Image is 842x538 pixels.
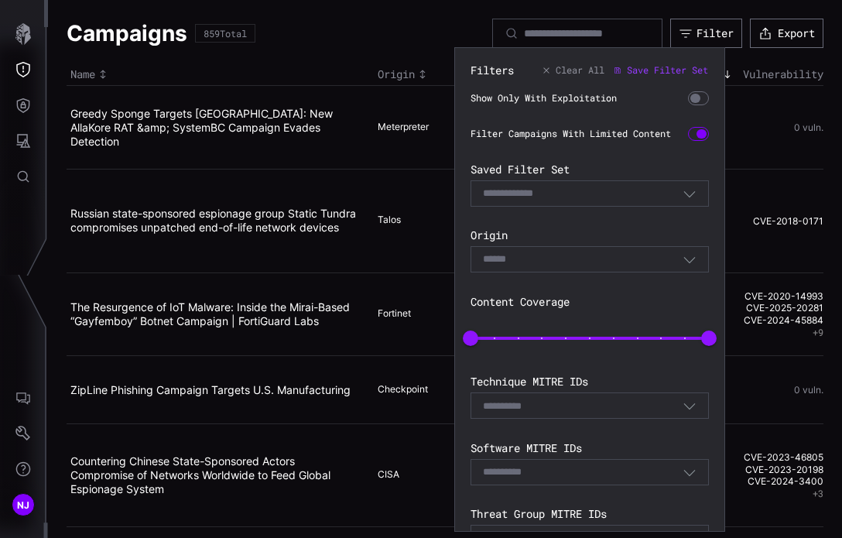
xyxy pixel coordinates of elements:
[471,163,709,176] label: Saved Filter Set
[70,383,351,396] a: ZipLine Phishing Campaign Targets U.S. Manufacturing
[542,63,605,77] button: Clear All
[378,307,455,321] div: Fortinet
[743,290,823,303] a: CVE-2020-14993
[471,295,709,309] label: Content Coverage
[471,127,709,141] section: Filter Campaigns With Limited Content
[378,468,455,482] div: CISA
[697,26,734,40] div: Filter
[683,187,697,200] button: Toggle options menu
[70,107,333,148] a: Greedy Sponge Targets [GEOGRAPHIC_DATA]: New AllaKore RAT &amp; SystemBC Campaign Evades Detection
[670,19,742,48] button: Filter
[378,67,467,81] div: Toggle sort direction
[70,300,350,327] a: The Resurgence of IoT Malware: Inside the Mirai-Based “Gayfemboy” Botnet Campaign | FortiGuard Labs
[471,375,709,389] label: Technique MITRE IDs
[471,91,709,105] section: Show Only With Exploitation
[378,383,455,397] div: Checkpoint
[743,385,823,396] div: 0 vuln.
[204,29,247,38] div: 859 Total
[743,122,823,133] div: 0 vuln.
[743,215,823,228] a: CVE-2018-0171
[813,327,823,339] button: +9
[70,207,356,234] a: Russian state-sponsored espionage group Static Tundra compromises unpatched end-of-life network d...
[813,488,823,500] button: +3
[70,67,370,81] div: Toggle sort direction
[627,64,708,77] span: Save Filter Set
[70,454,330,495] a: Countering Chinese State-Sponsored Actors Compromise of Networks Worldwide to Feed Global Espiona...
[17,497,30,513] span: NJ
[743,451,823,464] a: CVE-2023-46805
[556,64,604,77] span: Clear All
[1,487,46,523] button: NJ
[471,63,514,77] div: Filters
[743,314,823,327] a: CVE-2024-45884
[683,252,697,266] button: Toggle options menu
[378,214,455,228] div: Talos
[471,441,709,455] label: Software MITRE IDs
[683,399,697,413] button: Toggle options menu
[743,475,823,488] a: CVE-2024-3400
[743,302,823,314] a: CVE-2025-20281
[471,228,709,242] label: Origin
[683,465,697,479] button: Toggle options menu
[613,63,709,77] button: Save Filter Set
[743,464,823,476] a: CVE-2023-20198
[378,121,455,135] div: Meterpreter
[750,19,823,48] button: Export
[471,507,709,521] label: Threat Group MITRE IDs
[739,63,823,86] th: Vulnerability
[67,19,187,47] h1: Campaigns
